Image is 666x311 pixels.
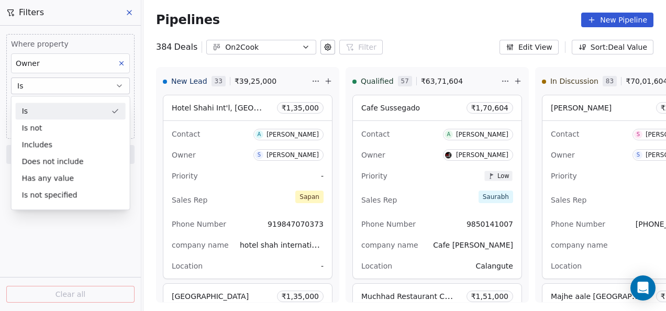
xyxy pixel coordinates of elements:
[16,119,126,136] div: Is not
[172,292,249,301] span: [GEOGRAPHIC_DATA]
[551,220,605,228] span: Phone Number
[361,104,420,112] span: Cafe Sussegado
[16,186,126,203] div: Is not specified
[630,275,656,301] div: Open Intercom Messenger
[361,130,390,138] span: Contact
[56,289,85,300] span: Clear all
[172,103,312,113] span: Hotel Shahi Int'l, [GEOGRAPHIC_DATA]
[16,170,126,186] div: Has any value
[172,196,207,204] span: Sales Rep
[352,95,522,279] div: Cafe Sussegado₹1,70,604ContactA[PERSON_NAME]OwnerS[PERSON_NAME]PriorityLowSales RepSaurabhPhone N...
[172,220,226,228] span: Phone Number
[172,172,198,180] span: Priority
[339,40,383,54] button: Filter
[321,171,324,181] span: -
[361,196,397,204] span: Sales Rep
[361,220,416,228] span: Phone Number
[295,191,324,203] span: Sapan
[11,39,130,49] span: Where property
[352,68,499,95] div: Qualified57₹63,71,604
[16,153,126,170] div: Does not include
[361,151,385,159] span: Owner
[172,151,196,159] span: Owner
[361,291,531,301] span: Muchhad Restaurant Cafe & Lounge(Pure Veg)
[471,103,508,113] span: ₹ 1,70,604
[581,13,653,27] button: New Pipeline
[12,103,130,203] div: Suggestions
[361,172,387,180] span: Priority
[156,13,220,27] span: Pipelines
[16,103,126,119] div: Is
[172,130,200,138] span: Contact
[475,262,513,270] span: Calangute
[174,41,198,53] span: Deals
[267,151,319,159] div: [PERSON_NAME]
[172,241,229,249] span: company name
[471,291,508,302] span: ₹ 1,51,000
[163,68,309,95] div: New Lead33₹39,25,000
[447,130,450,139] div: A
[637,130,640,139] div: S
[433,241,513,249] span: Cafe [PERSON_NAME]
[500,40,559,54] button: Edit View
[479,191,513,203] span: Saurabh
[268,220,324,228] span: 919847070373
[321,261,324,271] span: -
[16,59,40,68] span: Owner
[257,130,261,139] div: A
[551,130,579,138] span: Contact
[156,41,197,53] div: 384
[551,262,582,270] span: Location
[603,76,617,86] span: 83
[240,240,327,250] span: hotel shah international
[172,262,203,270] span: Location
[282,291,319,302] span: ₹ 1,35,000
[445,151,452,159] img: S
[163,95,332,279] div: Hotel Shahi Int'l, [GEOGRAPHIC_DATA]₹1,35,000ContactA[PERSON_NAME]OwnerS[PERSON_NAME]Priority-Sal...
[572,40,653,54] button: Sort: Deal Value
[19,6,44,19] span: Filters
[467,220,513,228] span: 9850141007
[171,76,207,86] span: New Lead
[551,196,586,204] span: Sales Rep
[267,131,319,138] div: [PERSON_NAME]
[16,136,126,153] div: Includes
[421,76,463,86] span: ₹ 63,71,604
[497,172,509,180] span: Low
[550,76,598,86] span: In Discussion
[361,76,394,86] span: Qualified
[637,151,640,159] div: S
[235,76,276,86] span: ₹ 39,25,000
[361,241,418,249] span: company name
[282,103,319,113] span: ₹ 1,35,000
[225,42,297,53] div: On2Cook
[551,172,577,180] span: Priority
[6,286,135,303] button: Clear all
[456,151,508,159] div: [PERSON_NAME]
[551,151,575,159] span: Owner
[258,151,261,159] div: S
[11,77,130,94] button: Is
[17,81,23,91] span: Is
[212,76,226,86] span: 33
[456,131,508,138] div: [PERSON_NAME]
[551,104,612,112] span: [PERSON_NAME]
[398,76,412,86] span: 57
[361,262,392,270] span: Location
[551,241,608,249] span: company name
